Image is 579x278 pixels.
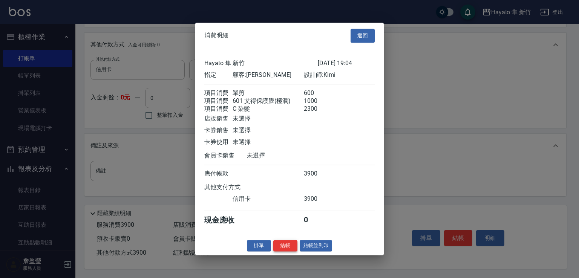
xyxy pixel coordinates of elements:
[204,138,233,146] div: 卡券使用
[233,89,303,97] div: 單剪
[304,105,332,113] div: 2300
[204,105,233,113] div: 項目消費
[204,71,233,79] div: 指定
[233,195,303,203] div: 信用卡
[233,71,303,79] div: 顧客: [PERSON_NAME]
[204,89,233,97] div: 項目消費
[304,215,332,225] div: 0
[204,97,233,105] div: 項目消費
[204,32,228,40] span: 消費明細
[247,240,271,252] button: 掛單
[204,115,233,123] div: 店販銷售
[204,60,318,67] div: Hayato 隼 新竹
[204,152,247,160] div: 會員卡銷售
[233,127,303,134] div: 未選擇
[233,115,303,123] div: 未選擇
[304,195,332,203] div: 3900
[304,71,375,79] div: 設計師: Kimi
[204,127,233,134] div: 卡券銷售
[318,60,375,67] div: [DATE] 19:04
[304,170,332,178] div: 3900
[300,240,332,252] button: 結帳並列印
[304,89,332,97] div: 600
[304,97,332,105] div: 1000
[204,170,233,178] div: 應付帳款
[233,105,303,113] div: C 染髮
[351,29,375,43] button: 返回
[233,138,303,146] div: 未選擇
[273,240,297,252] button: 結帳
[204,215,247,225] div: 現金應收
[204,183,261,191] div: 其他支付方式
[233,97,303,105] div: 601 艾得保護膜(極潤)
[247,152,318,160] div: 未選擇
